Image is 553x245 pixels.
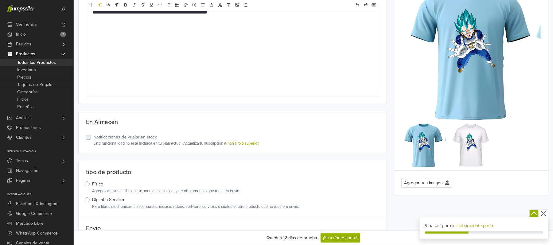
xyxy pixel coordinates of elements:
a: Ir al siguiente paso. [456,223,494,228]
span: Pedidos [16,39,31,49]
div: 5 pasos para ir. [425,222,543,229]
a: Tabla [173,1,181,9]
span: Promociones [16,123,41,133]
a: Incrustar [190,1,198,9]
p: Personalización [7,150,73,154]
p: En Almacén [86,119,379,126]
span: Tarjetas de Regalo [17,81,53,88]
a: Subir archivos [242,1,250,9]
span: Mercado Libre [16,219,44,228]
a: Formato [113,1,121,9]
a: Lista [165,1,173,9]
span: Clientes [16,133,32,142]
span: Inventario [17,66,36,74]
span: Filtros [17,96,29,103]
span: 5 [60,32,66,37]
a: Enlace [182,1,190,9]
span: Productos [16,49,35,59]
a: Eliminado [139,1,147,9]
button: Agregar una imagen [401,178,452,188]
a: Tamaño de fuente [225,1,233,9]
p: Integraciones [7,193,73,196]
span: Temas [16,156,28,166]
a: Subrayado [147,1,155,9]
span: Navegación [16,166,38,176]
span: Categorías [17,88,38,96]
span: Analítica [16,113,32,123]
a: Más formato [156,1,164,9]
a: Herramientas de IA [96,1,104,9]
img: 140 [449,123,493,168]
span: Reseñas [17,103,34,111]
span: Google Commerce [16,209,52,219]
span: Ver Tienda [16,20,37,29]
span: Precios [17,74,31,81]
span: Inicio [16,29,26,39]
img: 140 [401,123,446,168]
p: tipo de producto [86,169,379,176]
a: HTML [104,1,112,9]
a: Fuente [216,1,224,9]
label: Digital o Servicio [92,196,124,203]
span: WhatsApp Commerce [16,228,58,238]
label: Físico [92,181,103,188]
span: Facebook & Instagram [16,199,58,209]
a: Rehacer [362,1,370,9]
small: Para libros electrónicos, clases, cursos, música, videos, software, servicios o cualquier otro pr... [92,204,379,210]
span: Páginas [16,176,31,185]
label: Notificaciones de vuelta en stock [93,134,157,141]
a: ¡Suscríbete ahora! [321,233,360,243]
div: Quedan 12 días de prueba. [267,235,318,241]
span: Todos los Productos [17,59,56,66]
a: Cursiva [130,1,138,9]
a: Color del texto [208,1,216,9]
small: Esta funcionalidad no está incluida en tu plan actual. Actualiza tu suscripción a . [93,141,379,146]
small: Agrega camisetas, libros, arte, mercancías o cualquier otro producto que requiera envío. [92,188,379,194]
a: Negrita [122,1,130,9]
a: Deshacer [353,1,361,9]
a: Subir imágenes [233,1,241,9]
a: Plan Pro o superior [226,141,258,146]
a: Atajos [370,1,378,9]
h5: Envío [86,225,379,232]
a: Añadir [87,1,95,9]
a: Alineación [199,1,207,9]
